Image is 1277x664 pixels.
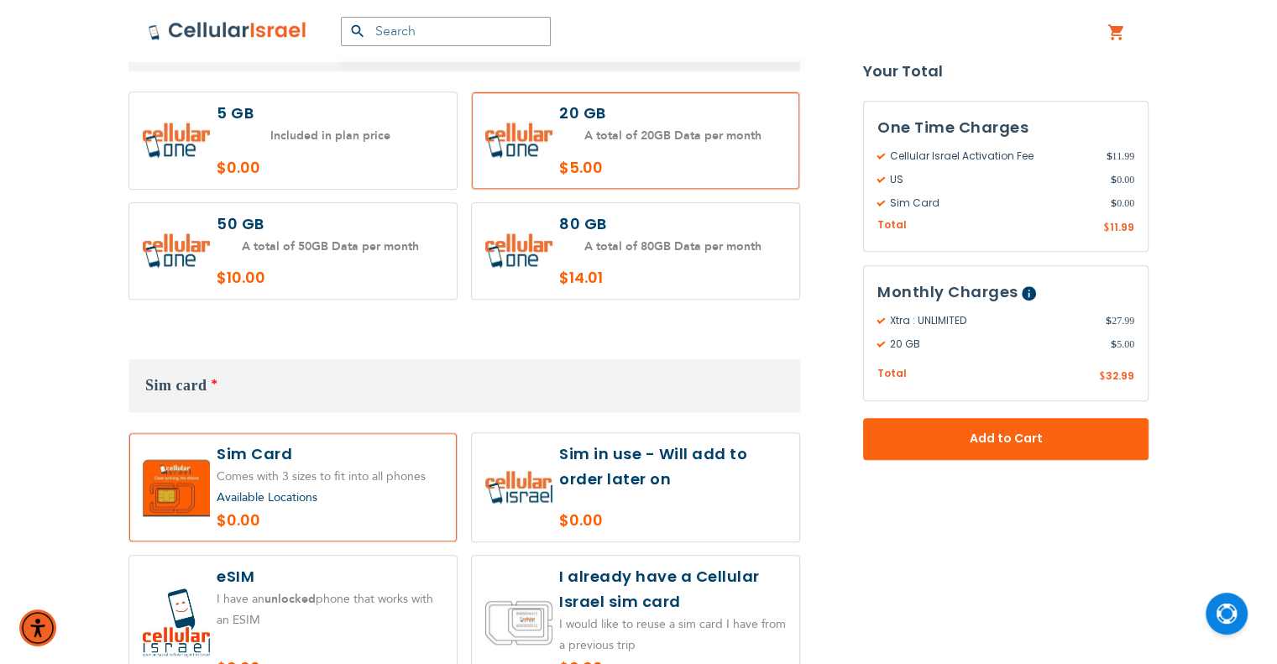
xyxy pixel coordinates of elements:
span: 32.99 [1106,369,1134,384]
span: Sim Card [877,196,1111,211]
span: Cellular Israel Activation Fee [877,149,1106,164]
span: $ [1111,196,1117,211]
span: $ [1103,221,1110,236]
span: 27.99 [1106,314,1134,329]
button: Add to Cart [863,418,1149,460]
span: Sim card [145,377,207,394]
h3: One Time Charges [877,115,1134,140]
span: 11.99 [1106,149,1134,164]
img: Cellular Israel Logo [148,21,307,41]
strong: Your Total [863,59,1149,84]
span: 11.99 [1110,220,1134,234]
span: 0.00 [1111,196,1134,211]
span: Xtra : UNLIMITED [877,314,1106,329]
span: Total [877,367,907,383]
span: 0.00 [1111,172,1134,187]
span: $ [1111,172,1117,187]
span: $ [1106,149,1112,164]
span: US [877,172,1111,187]
span: $ [1111,337,1117,353]
input: Search [341,17,551,46]
span: 20 GB [877,337,1111,353]
span: 5.00 [1111,337,1134,353]
span: Help [1022,287,1036,301]
span: $ [1106,314,1112,329]
span: $ [1099,370,1106,385]
span: Monthly Charges [877,282,1018,303]
a: Available Locations [217,489,317,505]
span: Add to Cart [918,431,1093,448]
span: Total [877,217,907,233]
div: Accessibility Menu [19,609,56,646]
